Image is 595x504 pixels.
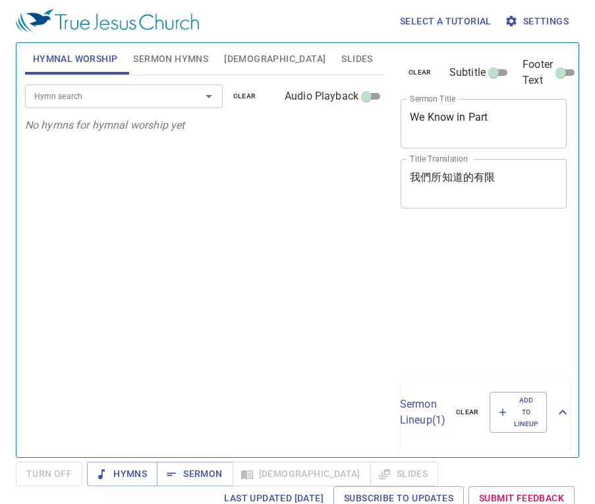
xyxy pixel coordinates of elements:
[341,51,372,67] span: Slides
[401,379,570,447] div: Sermon Lineup(1)clearAdd to Lineup
[200,87,218,106] button: Open
[87,462,157,486] button: Hymns
[133,51,208,67] span: Sermon Hymns
[225,88,264,104] button: clear
[224,51,326,67] span: [DEMOGRAPHIC_DATA]
[502,9,574,34] button: Settings
[410,171,557,196] textarea: 我們所知道的有限
[33,51,118,67] span: Hymnal Worship
[285,88,358,104] span: Audio Playback
[395,9,497,34] button: Select a tutorial
[456,406,479,418] span: clear
[395,222,535,373] iframe: from-child
[400,396,445,428] p: Sermon Lineup ( 1 )
[498,394,539,431] span: Add to Lineup
[98,466,147,482] span: Hymns
[410,111,557,136] textarea: We Know in Part
[409,67,432,79] span: clear
[490,392,548,433] button: Add to Lineup
[167,466,222,482] span: Sermon
[233,90,256,102] span: clear
[400,13,492,30] span: Select a tutorial
[401,65,439,80] button: clear
[507,13,569,30] span: Settings
[157,462,233,486] button: Sermon
[449,65,486,80] span: Subtitle
[25,119,185,131] i: No hymns for hymnal worship yet
[16,9,199,33] img: True Jesus Church
[523,57,553,88] span: Footer Text
[448,404,487,420] button: clear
